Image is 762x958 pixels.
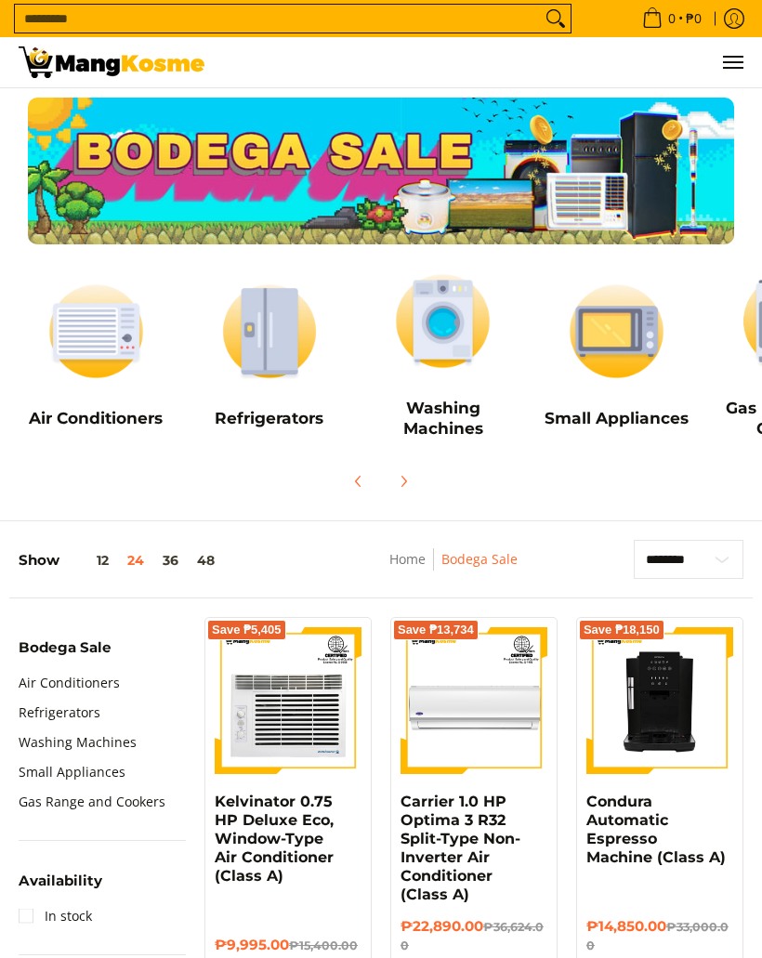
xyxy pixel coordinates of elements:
a: Bodega Sale [441,550,518,568]
button: Previous [338,461,379,502]
h5: Air Conditioners [19,408,174,427]
h5: Small Appliances [539,408,694,427]
button: Search [541,5,571,33]
span: Save ₱5,405 [212,624,282,636]
del: ₱36,624.00 [401,920,544,952]
a: Air Conditioners [19,668,120,698]
a: Air Conditioners Air Conditioners [19,273,174,441]
span: • [637,8,707,29]
img: Refrigerators [192,273,348,389]
img: Bodega Sale l Mang Kosme: Cost-Efficient &amp; Quality Home Appliances [19,46,204,78]
span: ₱0 [683,12,704,25]
button: 24 [118,553,153,568]
h6: ₱9,995.00 [215,937,361,955]
span: Save ₱18,150 [584,624,660,636]
del: ₱33,000.00 [586,920,729,952]
a: Washing Machines Washing Machines [365,263,520,452]
a: Washing Machines [19,728,137,757]
nav: Breadcrumbs [328,548,578,590]
button: Next [383,461,424,502]
a: In stock [19,901,92,931]
nav: Main Menu [223,37,743,87]
a: Refrigerators Refrigerators [192,273,348,441]
img: Carrier 1.0 HP Optima 3 R32 Split-Type Non-Inverter Air Conditioner (Class A) [401,627,547,774]
h5: Refrigerators [192,408,348,427]
h6: ₱14,850.00 [586,918,733,955]
summary: Open [19,640,112,668]
a: Small Appliances [19,757,125,787]
a: Kelvinator 0.75 HP Deluxe Eco, Window-Type Air Conditioner (Class A) [215,793,334,885]
h6: ₱22,890.00 [401,918,547,955]
img: Small Appliances [539,273,694,389]
button: 12 [59,553,118,568]
summary: Open [19,873,102,901]
a: Home [389,550,426,568]
h5: Washing Machines [365,398,520,438]
span: Availability [19,873,102,887]
a: Refrigerators [19,698,100,728]
a: Carrier 1.0 HP Optima 3 R32 Split-Type Non-Inverter Air Conditioner (Class A) [401,793,520,903]
img: Kelvinator 0.75 HP Deluxe Eco, Window-Type Air Conditioner (Class A) [215,627,361,774]
img: Condura Automatic Espresso Machine (Class A) [586,627,733,774]
span: 0 [665,12,678,25]
button: Menu [721,37,743,87]
img: Washing Machines [365,263,520,379]
h5: Show [19,552,224,570]
button: 48 [188,553,224,568]
button: 36 [153,553,188,568]
del: ₱15,400.00 [289,938,358,952]
a: Gas Range and Cookers [19,787,165,817]
ul: Customer Navigation [223,37,743,87]
a: Small Appliances Small Appliances [539,273,694,441]
span: Save ₱13,734 [398,624,474,636]
a: Condura Automatic Espresso Machine (Class A) [586,793,726,866]
img: Air Conditioners [19,273,174,389]
span: Bodega Sale [19,640,112,654]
